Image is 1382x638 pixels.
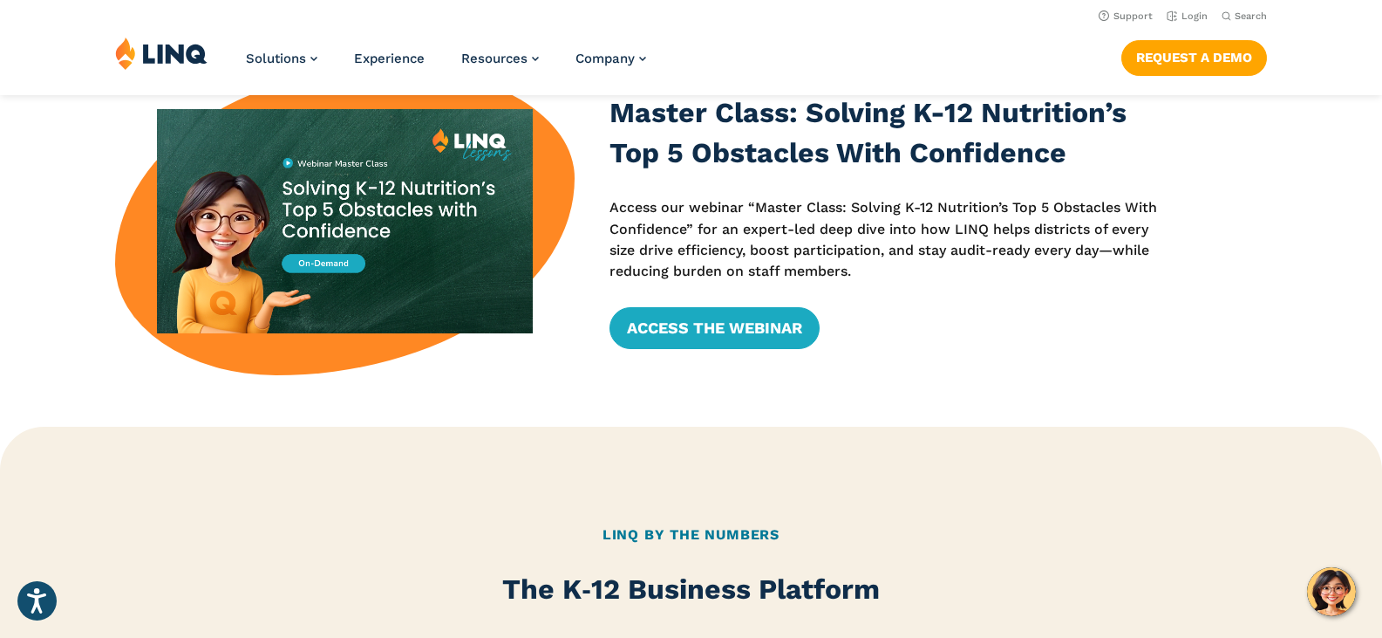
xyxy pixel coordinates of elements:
[246,51,317,66] a: Solutions
[575,51,646,66] a: Company
[1167,10,1208,22] a: Login
[246,51,306,66] span: Solutions
[609,93,1168,173] h3: Master Class: Solving K-12 Nutrition’s Top 5 Obstacles With Confidence
[115,570,1267,609] h2: The K‑12 Business Platform
[1235,10,1267,22] span: Search
[461,51,528,66] span: Resources
[575,51,635,66] span: Company
[609,197,1168,282] p: Access our webinar “Master Class: Solving K-12 Nutrition’s Top 5 Obstacles With Confidence” for a...
[246,37,646,94] nav: Primary Navigation
[609,307,820,349] a: Access the Webinar
[354,51,425,66] a: Experience
[461,51,539,66] a: Resources
[115,525,1267,545] h2: LINQ By the Numbers
[1222,10,1267,23] button: Open Search Bar
[1121,40,1267,75] a: Request a Demo
[1307,567,1356,616] button: Hello, have a question? Let’s chat.
[115,37,208,70] img: LINQ | K‑12 Software
[1099,10,1153,22] a: Support
[1121,37,1267,75] nav: Button Navigation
